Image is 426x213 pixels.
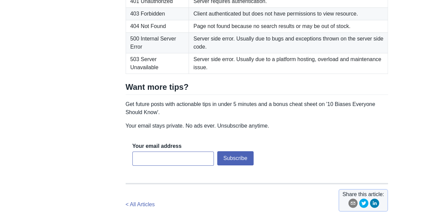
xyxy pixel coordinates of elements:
p: Your email stays private. No ads ever. Unsubscribe anytime. [126,122,388,130]
button: linkedin [370,198,379,210]
label: Your email address [132,142,182,150]
td: Server side error. Usually due to bugs and exceptions thrown on the server side code. [189,33,388,53]
button: twitter [359,198,368,210]
td: Page not found because no search results or may be out of stock. [189,20,388,33]
button: Subscribe [217,151,254,165]
span: Share this article: [342,190,384,198]
a: < All Articles [126,202,155,207]
td: Client authenticated but does not have permissions to view resource. [189,8,388,20]
td: 500 Internal Server Error [126,33,189,53]
td: 404 Not Found [126,20,189,33]
td: 503 Server Unavailable [126,53,189,74]
button: email [348,198,358,210]
td: Server side error. Usually due to a platform hosting, overload and maintenance issue. [189,53,388,74]
p: Get future posts with actionable tips in under 5 minutes and a bonus cheat sheet on '10 Biases Ev... [126,100,388,116]
h2: Want more tips? [126,82,388,95]
td: 403 Forbidden [126,8,189,20]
